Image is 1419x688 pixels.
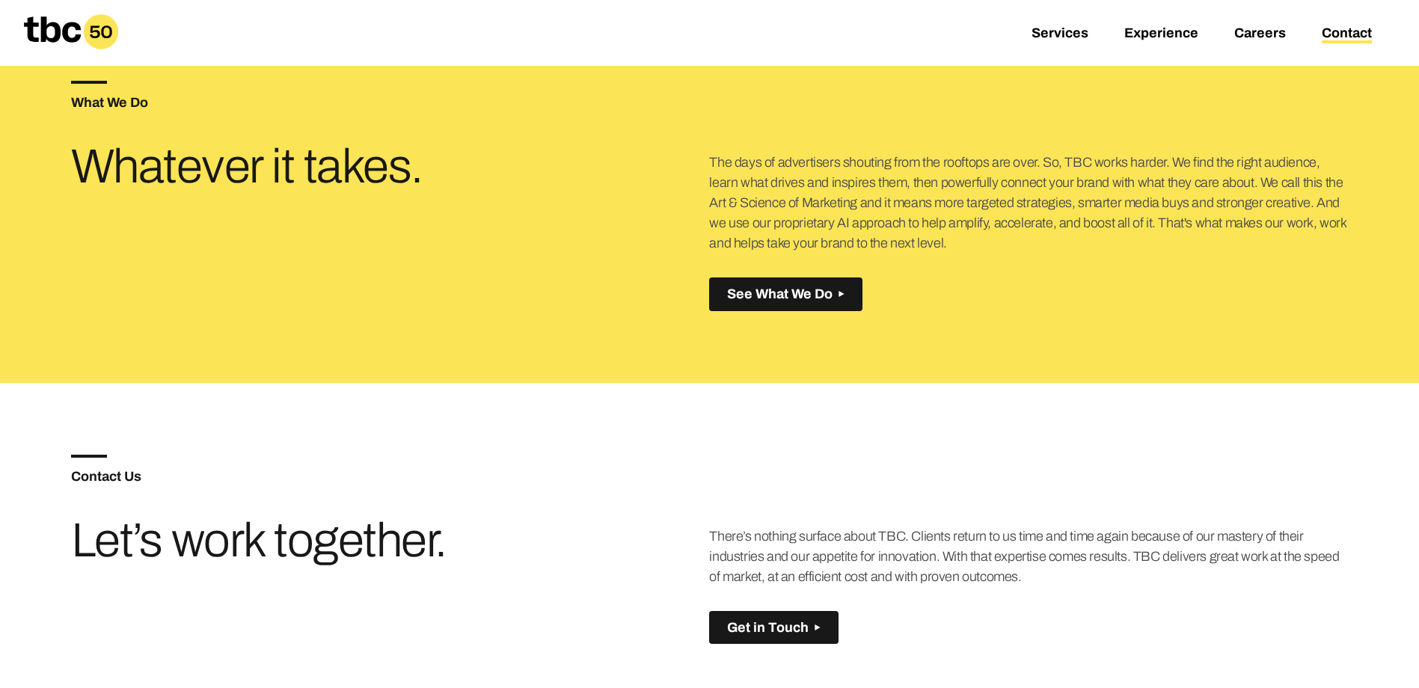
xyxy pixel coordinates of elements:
[1234,25,1286,43] a: Careers
[1124,25,1198,43] a: Experience
[709,526,1348,587] p: There’s nothing surface about TBC. Clients return to us time and time again because of our master...
[727,286,833,302] span: See What We Do
[727,620,809,636] span: Get in Touch
[709,611,839,645] button: Get in Touch
[71,96,710,109] h5: What We Do
[709,153,1348,254] p: The days of advertisers shouting from the rooftops are over. So, TBC works harder. We find the ri...
[71,519,497,562] h3: Let’s work together.
[71,145,497,188] h3: Whatever it takes.
[1322,25,1372,43] a: Contact
[709,277,862,311] button: See What We Do
[12,43,130,59] a: Home
[1032,25,1088,43] a: Services
[71,470,710,483] h5: Contact Us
